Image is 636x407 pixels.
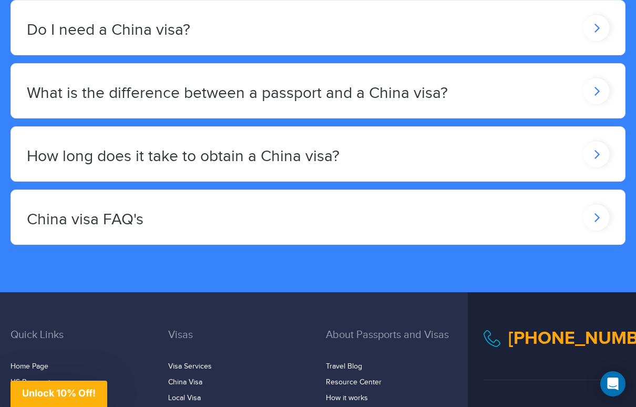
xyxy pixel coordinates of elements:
[168,362,212,371] a: Visa Services
[11,329,152,356] h3: Quick Links
[168,378,202,386] a: China Visa
[326,378,382,386] a: Resource Center
[27,85,448,102] h2: What is the difference between a passport and a China visa?
[27,211,143,229] h2: China visa FAQ's
[326,362,362,371] a: Travel Blog
[27,22,190,39] h2: Do I need a China visa?
[168,394,201,402] a: Local Visa
[326,394,368,402] a: How it works
[11,381,107,407] div: Unlock 10% Off!
[11,362,48,371] a: Home Page
[27,148,340,165] h2: How long does it take to obtain a China visa?
[600,371,625,396] div: Open Intercom Messenger
[22,388,96,399] span: Unlock 10% Off!
[326,329,468,356] h3: About Passports and Visas
[11,378,54,386] a: US Passports
[168,329,310,356] h3: Visas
